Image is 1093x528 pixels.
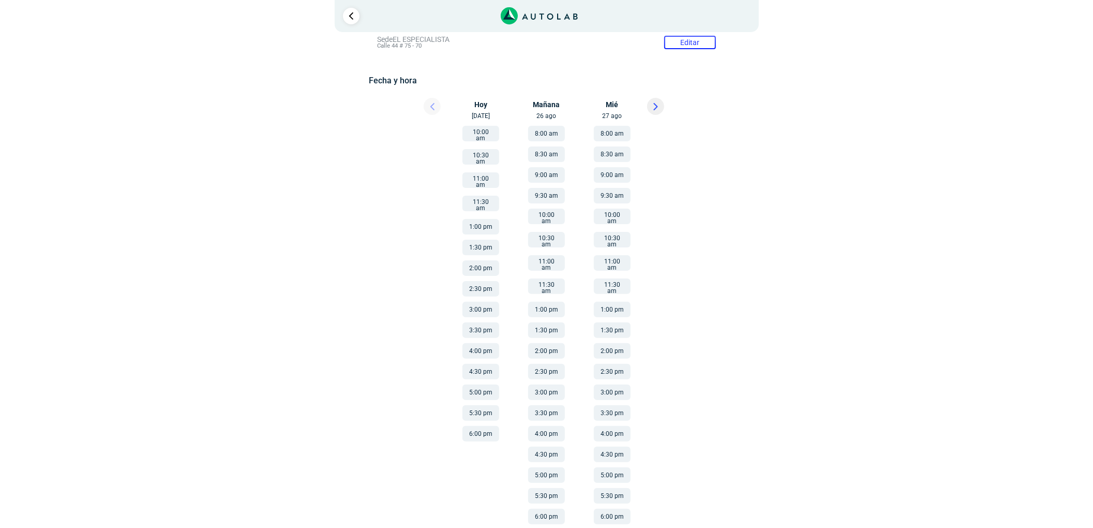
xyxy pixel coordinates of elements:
[462,426,499,442] button: 6:00 pm
[462,343,499,359] button: 4:00 pm
[528,167,565,183] button: 9:00 am
[594,364,631,379] button: 2:30 pm
[528,232,565,247] button: 10:30 am
[528,278,565,294] button: 11:30 am
[528,343,565,359] button: 2:00 pm
[462,364,499,379] button: 4:30 pm
[528,488,565,504] button: 5:30 pm
[462,281,499,297] button: 2:30 pm
[528,426,565,442] button: 4:00 pm
[343,8,360,24] a: Ir al paso anterior
[594,126,631,141] button: 8:00 am
[528,255,565,271] button: 11:00 am
[594,167,631,183] button: 9:00 am
[594,343,631,359] button: 2:00 pm
[594,467,631,483] button: 5:00 pm
[594,488,631,504] button: 5:30 pm
[528,302,565,317] button: 1:00 pm
[594,509,631,524] button: 6:00 pm
[528,364,565,379] button: 2:30 pm
[462,196,499,211] button: 11:30 am
[462,149,499,165] button: 10:30 am
[462,322,499,338] button: 3:30 pm
[594,426,631,442] button: 4:00 pm
[594,278,631,294] button: 11:30 am
[462,302,499,317] button: 3:00 pm
[594,146,631,162] button: 8:30 am
[528,188,565,203] button: 9:30 am
[528,146,565,162] button: 8:30 am
[594,447,631,462] button: 4:30 pm
[528,385,565,400] button: 3:00 pm
[594,255,631,271] button: 11:00 am
[369,76,724,85] h5: Fecha y hora
[594,405,631,421] button: 3:30 pm
[462,405,499,421] button: 5:30 pm
[594,188,631,203] button: 9:30 am
[528,405,565,421] button: 3:30 pm
[462,240,499,255] button: 1:30 pm
[594,302,631,317] button: 1:00 pm
[462,219,499,234] button: 1:00 pm
[462,126,499,141] button: 10:00 am
[594,385,631,400] button: 3:00 pm
[528,209,565,224] button: 10:00 am
[462,385,499,400] button: 5:00 pm
[528,126,565,141] button: 8:00 am
[528,322,565,338] button: 1:30 pm
[594,232,631,247] button: 10:30 am
[462,172,499,188] button: 11:00 am
[594,322,631,338] button: 1:30 pm
[501,10,578,20] a: Link al sitio de autolab
[594,209,631,224] button: 10:00 am
[462,260,499,276] button: 2:00 pm
[528,467,565,483] button: 5:00 pm
[528,509,565,524] button: 6:00 pm
[528,447,565,462] button: 4:30 pm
